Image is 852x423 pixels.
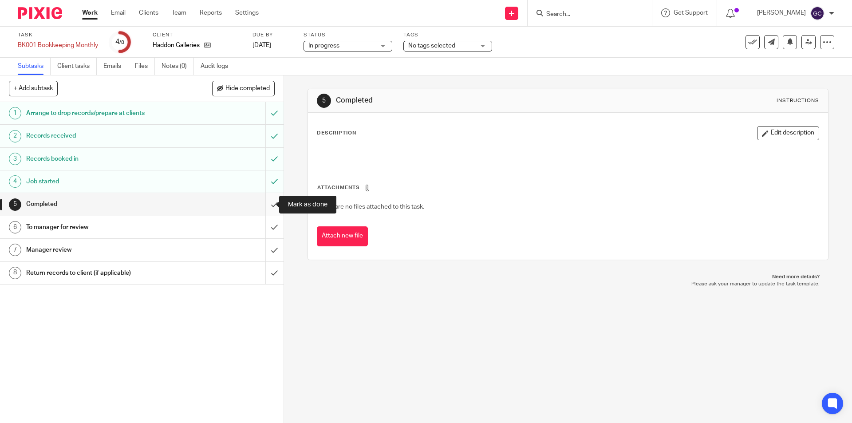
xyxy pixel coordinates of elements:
[225,85,270,92] span: Hide completed
[317,204,424,210] span: There are no files attached to this task.
[115,37,124,47] div: 4
[235,8,259,17] a: Settings
[200,8,222,17] a: Reports
[9,81,58,96] button: + Add subtask
[304,32,392,39] label: Status
[9,107,21,119] div: 1
[26,129,180,142] h1: Records received
[119,40,124,45] small: /8
[316,273,819,281] p: Need more details?
[9,130,21,142] div: 2
[26,221,180,234] h1: To manager for review
[317,226,368,246] button: Attach new file
[317,185,360,190] span: Attachments
[317,94,331,108] div: 5
[403,32,492,39] label: Tags
[26,266,180,280] h1: Return records to client (if applicable)
[9,175,21,188] div: 4
[57,58,97,75] a: Client tasks
[9,244,21,256] div: 7
[82,8,98,17] a: Work
[18,41,98,50] div: BK001 Bookkeeping Monthly
[252,32,292,39] label: Due by
[757,126,819,140] button: Edit description
[336,96,587,105] h1: Completed
[9,153,21,165] div: 3
[103,58,128,75] a: Emails
[252,42,271,48] span: [DATE]
[26,107,180,120] h1: Arrange to drop records/prepare at clients
[18,32,98,39] label: Task
[135,58,155,75] a: Files
[153,41,200,50] p: Haddon Galleries
[308,43,339,49] span: In progress
[9,221,21,233] div: 6
[153,32,241,39] label: Client
[139,8,158,17] a: Clients
[212,81,275,96] button: Hide completed
[9,267,21,279] div: 8
[18,58,51,75] a: Subtasks
[317,130,356,137] p: Description
[9,198,21,211] div: 5
[26,175,180,188] h1: Job started
[316,281,819,288] p: Please ask your manager to update the task template.
[674,10,708,16] span: Get Support
[545,11,625,19] input: Search
[201,58,235,75] a: Audit logs
[810,6,824,20] img: svg%3E
[408,43,455,49] span: No tags selected
[26,198,180,211] h1: Completed
[757,8,806,17] p: [PERSON_NAME]
[18,7,62,19] img: Pixie
[111,8,126,17] a: Email
[777,97,819,104] div: Instructions
[172,8,186,17] a: Team
[26,243,180,257] h1: Manager review
[162,58,194,75] a: Notes (0)
[26,152,180,166] h1: Records booked in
